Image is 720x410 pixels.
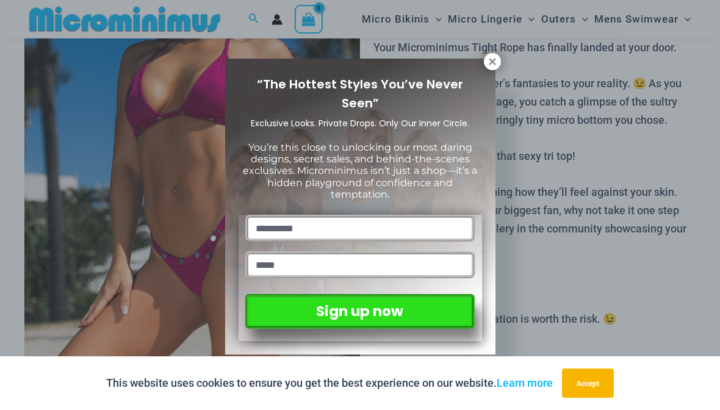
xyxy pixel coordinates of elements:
[497,376,553,389] a: Learn more
[251,117,469,129] span: Exclusive Looks. Private Drops. Only Our Inner Circle.
[245,294,474,329] button: Sign up now
[257,76,463,112] span: “The Hottest Styles You’ve Never Seen”
[484,53,501,70] button: Close
[562,369,614,398] button: Accept
[243,142,477,200] span: You’re this close to unlocking our most daring designs, secret sales, and behind-the-scenes exclu...
[106,374,553,392] p: This website uses cookies to ensure you get the best experience on our website.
